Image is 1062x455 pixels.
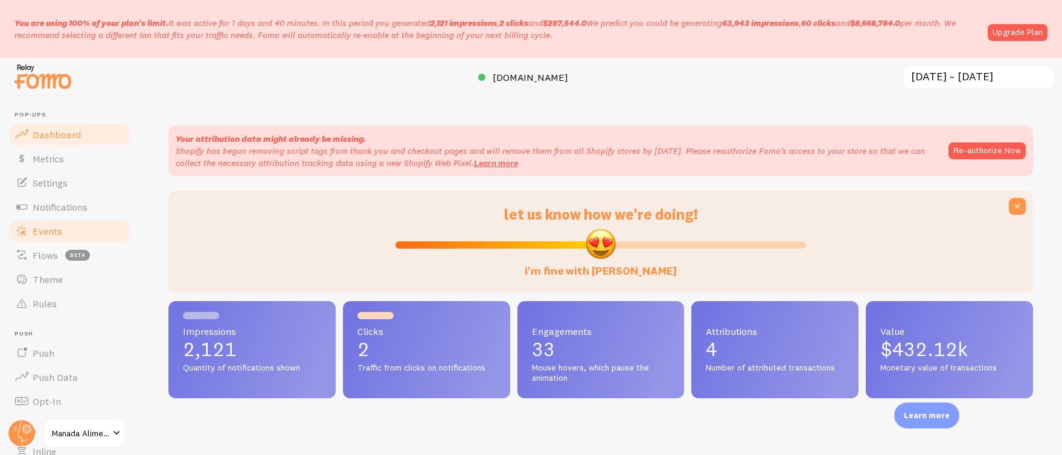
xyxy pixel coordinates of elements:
b: $8,668,784.0 [850,17,900,28]
a: Dashboard [7,122,132,147]
b: 2,121 impressions [430,17,497,28]
span: , and [722,17,900,28]
span: Opt-In [33,395,61,407]
span: Number of attributed transactions [706,363,844,374]
a: Notifications [7,195,132,219]
span: Traffic from clicks on notifications [357,363,496,374]
a: Manada Alimentos Regenerativos [43,419,125,448]
a: Theme [7,267,132,291]
span: beta [65,250,90,261]
span: Quantity of notifications shown [183,363,321,374]
strong: Your attribution data might already be missing. [176,133,366,144]
p: 33 [532,340,670,359]
b: $287,544.0 [543,17,587,28]
span: Mouse hovers, which pause the animation [532,363,670,384]
p: 2 [357,340,496,359]
p: 4 [706,340,844,359]
span: Theme [33,273,63,285]
span: Monetary value of transactions [880,363,1019,374]
span: Value [880,326,1019,336]
a: Learn more [474,157,518,168]
span: Push [14,330,132,338]
p: Learn more [904,410,950,421]
span: Pop-ups [14,111,132,119]
a: Settings [7,171,132,195]
a: Metrics [7,147,132,171]
a: Events [7,219,132,243]
b: 60 clicks [801,17,836,28]
p: Shopify has begun removing script tags from thank you and checkout pages and will remove them fro... [176,145,936,169]
span: Dashboard [33,129,81,141]
a: Flows beta [7,243,132,267]
a: Rules [7,291,132,316]
a: Upgrade Plan [988,24,1048,41]
img: fomo-relay-logo-orange.svg [13,61,73,92]
span: let us know how we're doing! [504,205,698,223]
a: Opt-In [7,389,132,413]
span: Clicks [357,326,496,336]
span: Push Data [33,371,78,383]
span: Metrics [33,153,64,165]
span: Manada Alimentos Regenerativos [52,426,109,441]
span: , and [430,17,587,28]
button: Re-authorize Now [948,142,1026,159]
label: i'm fine with [PERSON_NAME] [525,252,677,278]
span: Events [33,225,62,237]
span: Impressions [183,326,321,336]
a: Push Data [7,365,132,389]
span: Settings [33,177,68,189]
img: emoji.png [584,227,617,260]
b: 2 clicks [499,17,528,28]
a: Push [7,341,132,365]
span: Push [33,347,54,359]
span: Rules [33,297,57,310]
span: Attributions [706,326,844,336]
div: Learn more [894,402,959,428]
span: Flows [33,249,58,261]
span: $432.12k [880,337,968,361]
p: It was active for 1 days and 40 minutes. In this period you generated We predict you could be gen... [14,17,980,41]
span: Notifications [33,201,88,213]
b: 63,943 impressions [722,17,799,28]
span: You are using 100% of your plan's limit. [14,17,168,28]
p: 2,121 [183,340,321,359]
span: Engagements [532,326,670,336]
